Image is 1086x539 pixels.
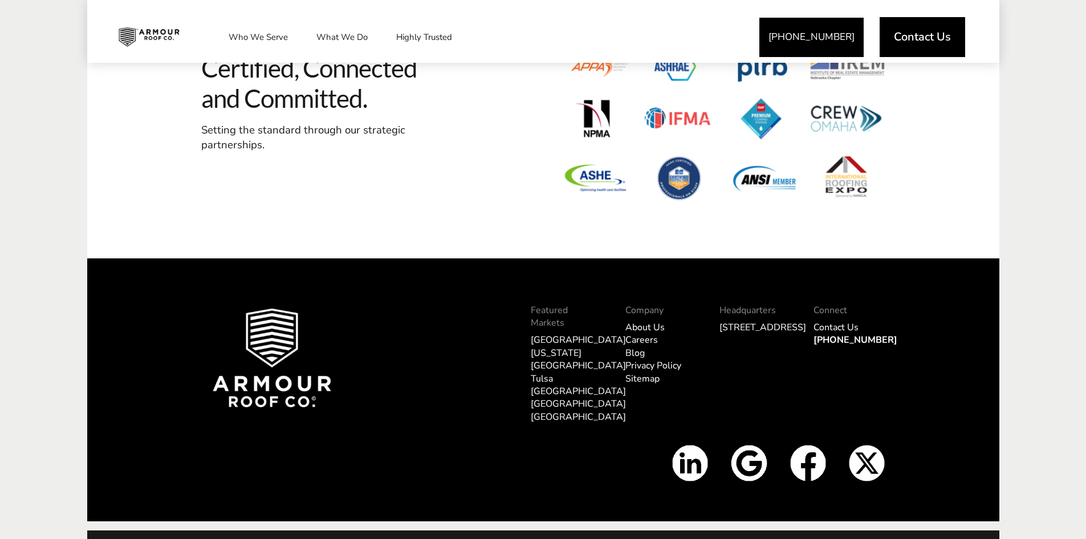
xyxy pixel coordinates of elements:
[880,17,965,57] a: Contact Us
[625,347,645,359] a: Blog
[201,53,429,114] span: Certified, Connected and Committed.
[625,359,681,372] a: Privacy Policy
[531,411,626,423] a: [GEOGRAPHIC_DATA]
[759,18,864,57] a: [PHONE_NUMBER]
[531,347,626,372] a: [US_STATE][GEOGRAPHIC_DATA]
[531,385,626,398] a: [GEOGRAPHIC_DATA]
[814,321,859,334] a: Contact Us
[217,23,299,51] a: Who We Serve
[531,334,626,346] a: [GEOGRAPHIC_DATA]
[385,23,463,51] a: Highly Trusted
[201,123,405,152] span: Setting the standard through our strategic partnerships.
[719,304,791,317] p: Headquarters
[213,309,332,408] img: Armour Roof Co Footer Logo 2025
[531,304,602,330] p: Featured Markets
[814,304,885,317] p: Connect
[790,445,826,481] img: Facbook icon white
[625,321,665,334] a: About Us
[531,398,626,410] a: [GEOGRAPHIC_DATA]
[625,304,697,317] p: Company
[894,31,951,43] span: Contact Us
[625,372,660,385] a: Sitemap
[531,372,553,385] a: Tulsa
[625,334,658,346] a: Careers
[719,321,806,334] a: [STREET_ADDRESS]
[814,334,897,346] a: [PHONE_NUMBER]
[305,23,379,51] a: What We Do
[849,445,885,481] img: X Icon White v2
[731,445,767,481] img: Google Icon White
[109,23,188,51] img: Industrial and Commercial Roofing Company | Armour Roof Co.
[672,445,708,481] img: Linkedin Icon White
